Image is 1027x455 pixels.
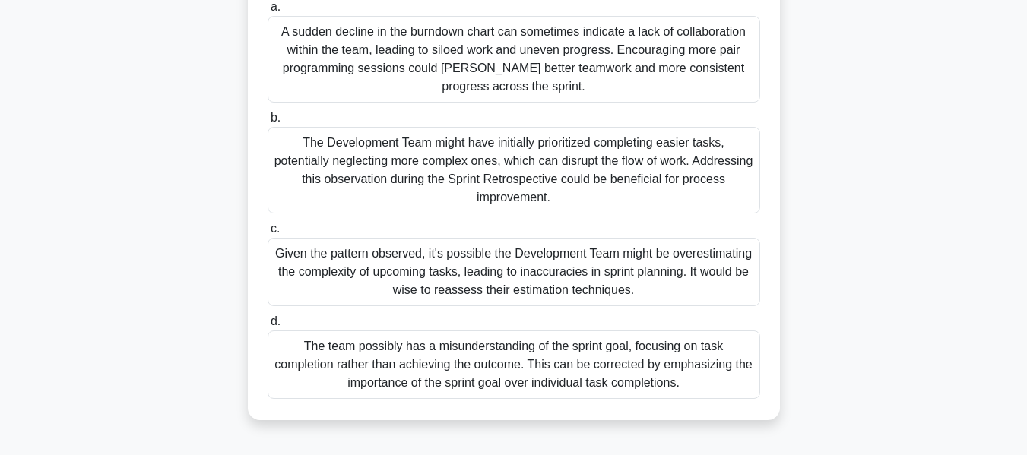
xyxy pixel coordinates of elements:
span: d. [271,314,281,327]
span: b. [271,111,281,124]
div: Given the pattern observed, it's possible the Development Team might be overestimating the comple... [268,238,760,306]
div: The Development Team might have initially prioritized completing easier tasks, potentially neglec... [268,127,760,213]
span: c. [271,222,280,235]
div: A sudden decline in the burndown chart can sometimes indicate a lack of collaboration within the ... [268,16,760,103]
div: The team possibly has a misunderstanding of the sprint goal, focusing on task completion rather t... [268,330,760,399]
